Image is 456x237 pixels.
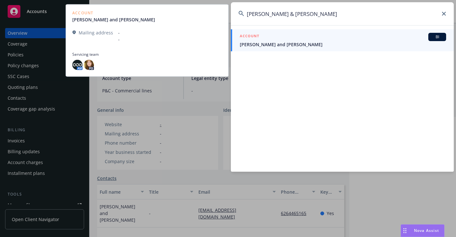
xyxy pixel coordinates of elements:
[231,2,454,25] input: Search...
[240,41,446,48] span: [PERSON_NAME] and [PERSON_NAME]
[401,224,445,237] button: Nova Assist
[240,33,259,40] h5: ACCOUNT
[414,228,439,233] span: Nova Assist
[401,225,409,237] div: Drag to move
[231,29,454,51] a: ACCOUNTBI[PERSON_NAME] and [PERSON_NAME]
[431,34,444,40] span: BI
